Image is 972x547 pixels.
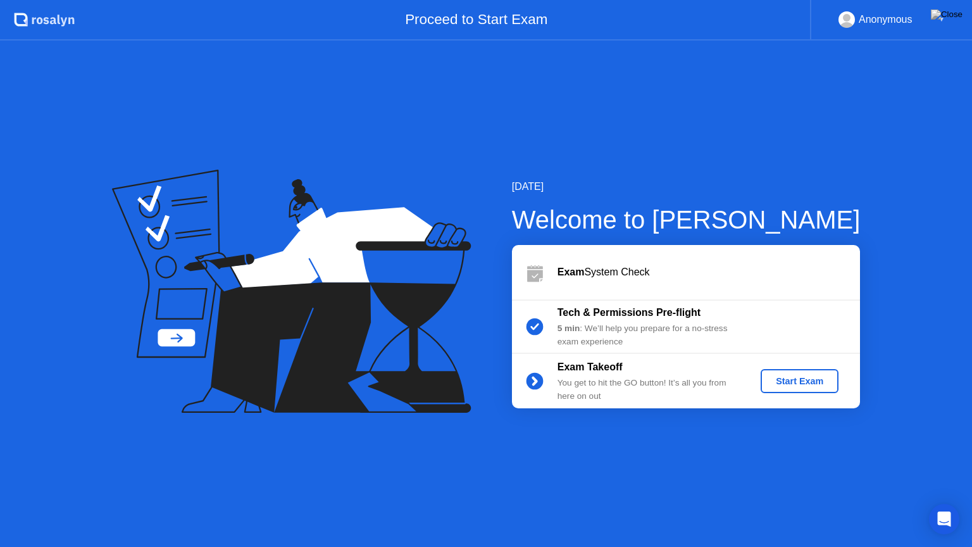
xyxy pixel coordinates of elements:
div: Start Exam [766,376,833,386]
b: 5 min [558,324,580,333]
div: Open Intercom Messenger [929,504,959,534]
b: Tech & Permissions Pre-flight [558,307,701,318]
div: [DATE] [512,179,861,194]
div: Welcome to [PERSON_NAME] [512,201,861,239]
img: Close [931,9,963,20]
div: System Check [558,265,860,280]
b: Exam [558,267,585,277]
div: : We’ll help you prepare for a no-stress exam experience [558,322,740,348]
div: You get to hit the GO button! It’s all you from here on out [558,377,740,403]
b: Exam Takeoff [558,362,623,372]
button: Start Exam [761,369,838,393]
div: Anonymous [859,11,913,28]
